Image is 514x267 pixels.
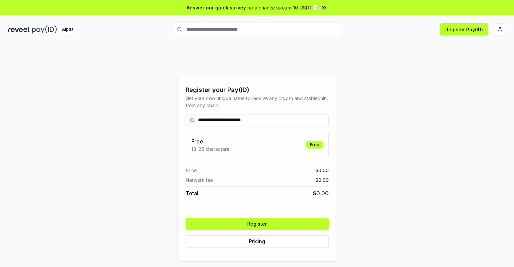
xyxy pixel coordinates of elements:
[58,25,77,34] div: Alpha
[313,189,329,197] span: $ 0.00
[191,137,229,145] h3: Free
[186,218,329,230] button: Register
[315,176,329,183] span: $ 0.00
[186,95,329,109] div: Get your own unique name to receive any crypto and stablecoin, from any chain
[306,141,323,148] div: Free
[186,167,197,174] span: Price
[186,176,213,183] span: Network fee
[32,25,57,34] img: pay_id
[8,25,31,34] img: reveel_dark
[186,85,329,95] div: Register your Pay(ID)
[191,145,229,153] p: 13-25 characters
[315,167,329,174] span: $ 0.00
[186,235,329,247] button: Pricing
[186,189,198,197] span: Total
[247,4,319,11] span: for a chance to earn 10 USDT 📝
[440,23,488,35] button: Register Pay(ID)
[187,4,246,11] span: Answer our quick survey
